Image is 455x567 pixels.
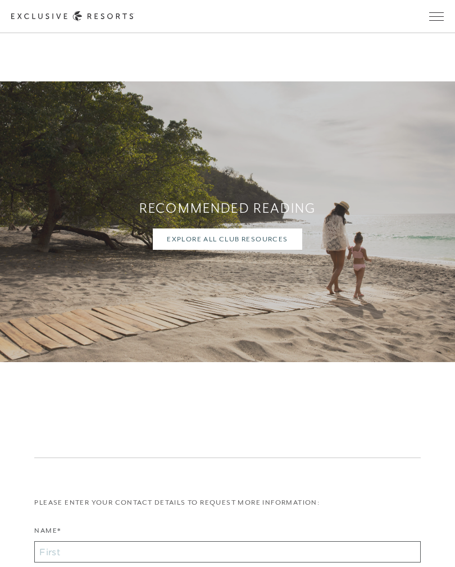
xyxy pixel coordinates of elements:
[429,12,444,20] button: Open navigation
[403,515,455,567] iframe: Qualified Messenger
[139,199,316,217] h1: Recommended Reading
[34,497,420,508] p: Please enter your contact details to request more information:
[34,525,61,542] label: Name*
[153,228,302,250] a: Explore All Club Resources
[34,541,420,563] input: First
